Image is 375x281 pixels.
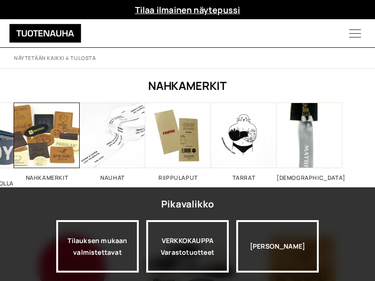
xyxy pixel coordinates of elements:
[145,103,211,181] a: Visit product category Riippulaput
[161,196,214,213] div: Pikavalikko
[14,175,80,181] h2: Nahkamerkit
[80,175,145,181] h2: Nauhat
[145,175,211,181] h2: Riippulaput
[146,220,229,273] a: VERKKOKAUPPAVarastotuotteet
[9,24,81,43] img: Tuotenauha Oy
[277,103,342,181] a: Visit product category Vedin
[80,103,145,181] a: Visit product category Nauhat
[211,175,277,181] h2: Tarrat
[56,220,139,273] a: Tilauksen mukaan valmistettavat
[14,103,80,181] a: Visit product category Nahkamerkit
[236,220,319,273] div: [PERSON_NAME]
[146,220,229,273] div: VERKKOKAUPPA Varastotuotteet
[277,175,342,181] h2: [DEMOGRAPHIC_DATA]
[335,19,375,47] button: Menu
[211,103,277,181] a: Visit product category Tarrat
[14,55,96,62] p: Näytetään kaikki 4 tulosta
[135,4,240,15] a: Tilaa ilmainen näytepussi
[14,78,361,93] h1: Nahkamerkit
